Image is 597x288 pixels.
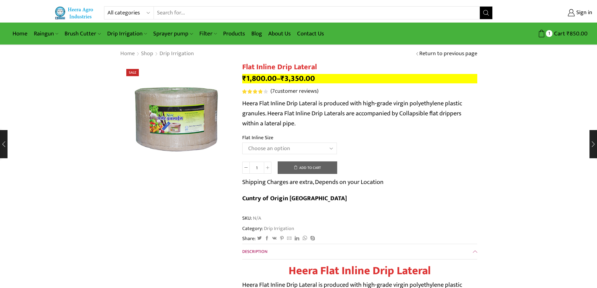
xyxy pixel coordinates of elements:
a: Return to previous page [419,50,477,58]
div: Rated 4.00 out of 5 [242,89,268,94]
button: Search button [480,7,492,19]
button: Add to cart [278,161,337,174]
h1: Flat Inline Drip Lateral [242,63,477,72]
a: About Us [265,26,294,41]
span: ₹ [242,72,246,85]
a: Drip Irrigation [159,50,194,58]
a: Sign in [502,7,592,18]
a: (7customer reviews) [270,87,318,96]
span: Share: [242,235,256,242]
input: Search for... [154,7,480,19]
a: Description [242,244,477,259]
span: 7 [272,86,275,96]
p: – [242,74,477,83]
a: Blog [248,26,265,41]
span: Sign in [575,9,592,17]
span: 7 [242,89,269,94]
span: SKU: [242,215,477,222]
bdi: 3,350.00 [280,72,315,85]
span: 1 [546,30,552,37]
a: Brush Cutter [61,26,104,41]
span: ₹ [280,72,285,85]
span: Description [242,248,267,255]
a: Products [220,26,248,41]
strong: Heera Flat Inline Drip Lateral [289,261,431,280]
b: Cuntry of Origin [GEOGRAPHIC_DATA] [242,193,347,204]
span: Rated out of 5 based on customer ratings [242,89,263,94]
a: Sprayer pump [150,26,196,41]
a: Shop [141,50,154,58]
span: Sale [126,69,139,76]
input: Product quantity [250,162,264,174]
span: Category: [242,225,294,232]
bdi: 1,800.00 [242,72,277,85]
label: Flat Inline Size [242,134,273,141]
a: Drip Irrigation [104,26,150,41]
a: Home [120,50,135,58]
p: Shipping Charges are extra, Depends on your Location [242,177,384,187]
span: Cart [552,29,565,38]
a: Drip Irrigation [263,224,294,233]
span: N/A [252,215,261,222]
p: Heera Flat Inline Drip Lateral is produced with high-grade virgin polyethylene plastic granules. ... [242,98,477,128]
nav: Breadcrumb [120,50,194,58]
a: Home [9,26,31,41]
bdi: 850.00 [567,29,588,39]
a: Filter [196,26,220,41]
a: Raingun [31,26,61,41]
a: Contact Us [294,26,327,41]
span: ₹ [567,29,570,39]
a: 1 Cart ₹850.00 [499,28,588,39]
img: Flat Inline Drip Lateral [120,63,233,175]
